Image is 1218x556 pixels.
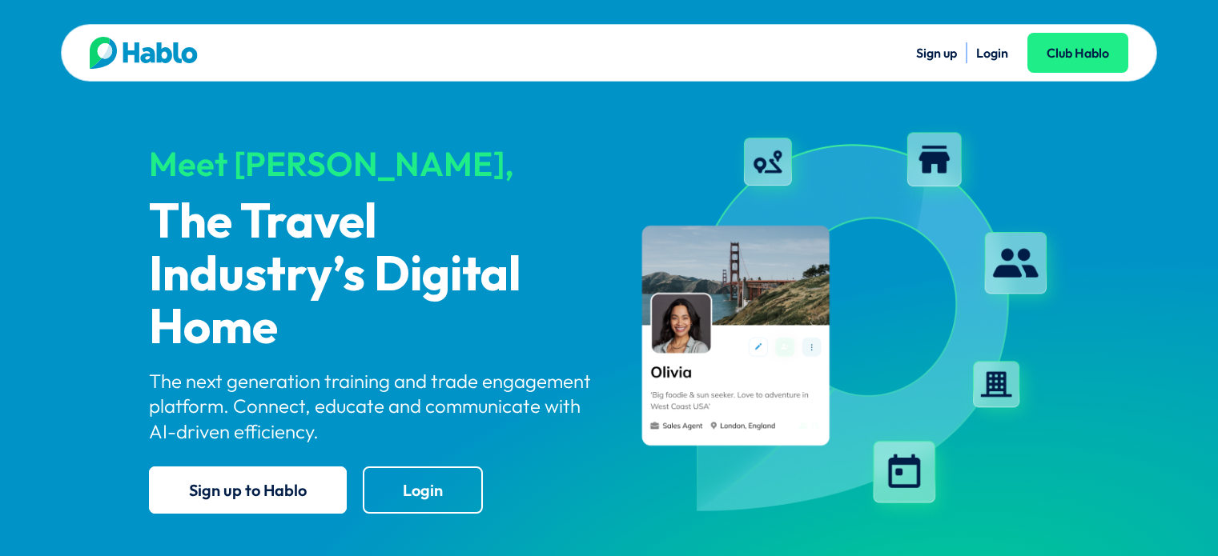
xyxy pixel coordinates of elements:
[149,466,347,514] a: Sign up to Hablo
[149,369,596,444] p: The next generation training and trade engagement platform. Connect, educate and communicate with...
[363,466,483,514] a: Login
[1027,33,1128,73] a: Club Hablo
[149,146,596,182] div: Meet [PERSON_NAME],
[90,37,198,69] img: Hablo logo main 2
[149,197,596,355] p: The Travel Industry’s Digital Home
[976,45,1008,61] a: Login
[916,45,957,61] a: Sign up
[623,119,1070,527] img: hablo-profile-image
